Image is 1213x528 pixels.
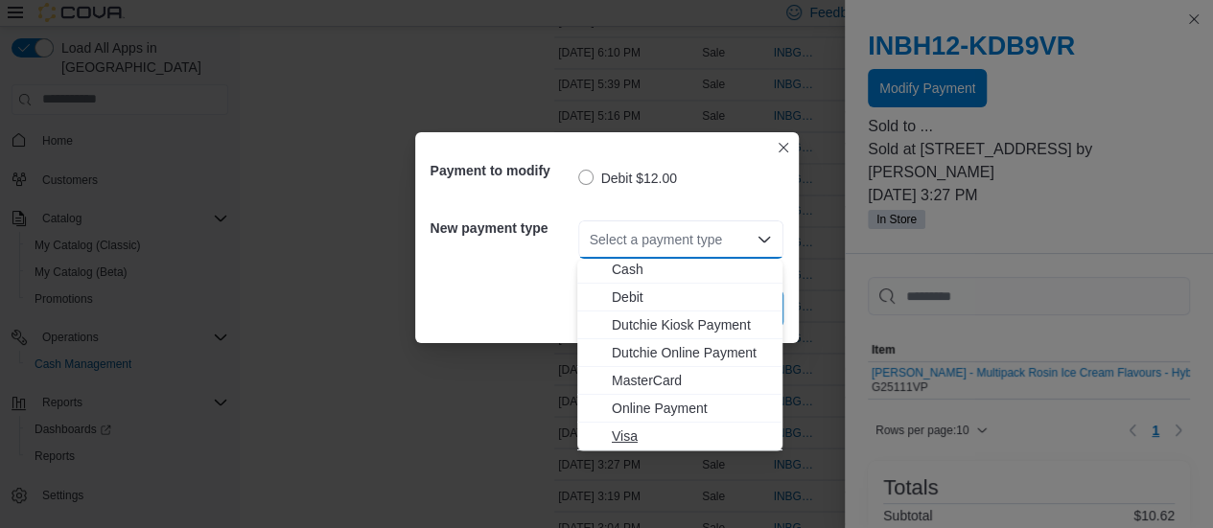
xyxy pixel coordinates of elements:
[612,315,771,334] span: Dutchie Kiosk Payment
[612,260,771,279] span: Cash
[577,284,782,311] button: Debit
[577,200,782,450] div: Choose from the following options
[577,395,782,423] button: Online Payment
[577,256,782,284] button: Cash
[590,228,592,251] input: Accessible screen reader label
[577,339,782,367] button: Dutchie Online Payment
[757,232,772,247] button: Close list of options
[578,167,677,190] label: Debit $12.00
[612,343,771,362] span: Dutchie Online Payment
[772,136,795,159] button: Closes this modal window
[431,209,574,247] h5: New payment type
[612,399,771,418] span: Online Payment
[577,423,782,450] button: Visa
[612,287,771,307] span: Debit
[612,371,771,390] span: MasterCard
[612,426,771,446] span: Visa
[577,311,782,339] button: Dutchie Kiosk Payment
[431,151,574,190] h5: Payment to modify
[577,367,782,395] button: MasterCard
